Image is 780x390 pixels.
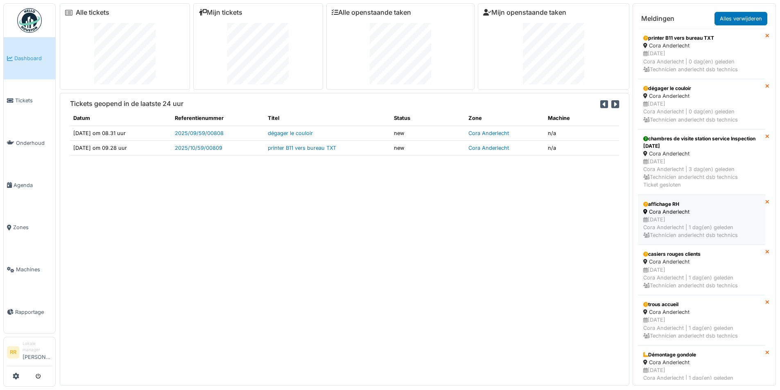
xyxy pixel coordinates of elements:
th: Zone [465,111,545,126]
a: affichage RH Cora Anderlecht [DATE]Cora Anderlecht | 1 dag(en) geleden Technicien anderlecht dsb ... [638,195,765,245]
a: Tickets [4,79,55,122]
span: Dashboard [14,54,52,62]
div: Lokale manager [23,340,52,353]
td: n/a [545,126,619,140]
span: Rapportage [15,308,52,316]
a: Alles verwijderen [714,12,767,25]
div: [DATE] Cora Anderlecht | 0 dag(en) geleden Technicien anderlecht dsb technics [643,100,760,124]
span: Machines [16,266,52,273]
td: [DATE] om 08.31 uur [70,126,172,140]
span: Tickets [15,97,52,104]
a: Agenda [4,164,55,206]
a: chambres de visite station service Inspection [DATE] Cora Anderlecht [DATE]Cora Anderlecht | 3 da... [638,129,765,195]
th: Titel [265,111,391,126]
h6: Meldingen [641,15,674,23]
a: dégager le couloir [268,130,313,136]
span: Agenda [14,181,52,189]
div: affichage RH [643,201,760,208]
a: casiers rouges clients Cora Anderlecht [DATE]Cora Anderlecht | 1 dag(en) geleden Technicien ander... [638,245,765,295]
div: Démontage gondole [643,351,760,358]
div: Cora Anderlecht [643,208,760,216]
td: n/a [545,140,619,155]
th: Referentienummer [172,111,265,126]
li: [PERSON_NAME] [23,340,52,364]
a: Alle tickets [76,9,109,16]
div: [DATE] Cora Anderlecht | 1 dag(en) geleden Technicien anderlecht dsb technics [643,266,760,290]
div: chambres de visite station service Inspection [DATE] [643,135,760,150]
th: Machine [545,111,619,126]
div: dégager le couloir [643,85,760,92]
div: [DATE] Cora Anderlecht | 3 dag(en) geleden Technicien anderlecht dsb technics Ticket gesloten [643,158,760,189]
div: casiers rouges clients [643,250,760,258]
div: Cora Anderlecht [643,92,760,100]
span: Onderhoud [16,139,52,147]
a: 2025/10/59/00809 [175,145,222,151]
div: Cora Anderlecht [643,358,760,366]
h6: Tickets geopend in de laatste 24 uur [70,100,183,108]
div: Cora Anderlecht [643,308,760,316]
img: Badge_color-CXgf-gQk.svg [17,8,42,33]
a: Dashboard [4,37,55,79]
div: Cora Anderlecht [643,42,760,50]
a: Zones [4,206,55,248]
li: RR [7,346,19,358]
a: 2025/09/59/00808 [175,130,224,136]
a: Onderhoud [4,122,55,164]
a: trous accueil Cora Anderlecht [DATE]Cora Anderlecht | 1 dag(en) geleden Technicien anderlecht dsb... [638,295,765,345]
div: printer B11 vers bureau TXT [643,34,760,42]
div: [DATE] Cora Anderlecht | 1 dag(en) geleden Technicien anderlecht dsb technics [643,216,760,239]
a: dégager le couloir Cora Anderlecht [DATE]Cora Anderlecht | 0 dag(en) geleden Technicien anderlech... [638,79,765,129]
a: Mijn openstaande taken [483,9,566,16]
div: Cora Anderlecht [643,258,760,266]
td: new [391,140,465,155]
a: Cora Anderlecht [468,130,509,136]
th: Datum [70,111,172,126]
td: [DATE] om 09.28 uur [70,140,172,155]
a: printer B11 vers bureau TXT Cora Anderlecht [DATE]Cora Anderlecht | 0 dag(en) geleden Technicien ... [638,29,765,79]
span: Zones [13,223,52,231]
div: [DATE] Cora Anderlecht | 1 dag(en) geleden Technicien anderlecht dsb technics [643,316,760,340]
a: Alle openstaande taken [332,9,411,16]
th: Status [391,111,465,126]
a: RR Lokale manager[PERSON_NAME] [7,340,52,366]
div: [DATE] Cora Anderlecht | 0 dag(en) geleden Technicien anderlecht dsb technics [643,50,760,73]
a: Cora Anderlecht [468,145,509,151]
td: new [391,126,465,140]
a: Mijn tickets [199,9,242,16]
a: Machines [4,248,55,291]
a: printer B11 vers bureau TXT [268,145,336,151]
a: Rapportage [4,291,55,333]
div: Cora Anderlecht [643,150,760,158]
div: trous accueil [643,301,760,308]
